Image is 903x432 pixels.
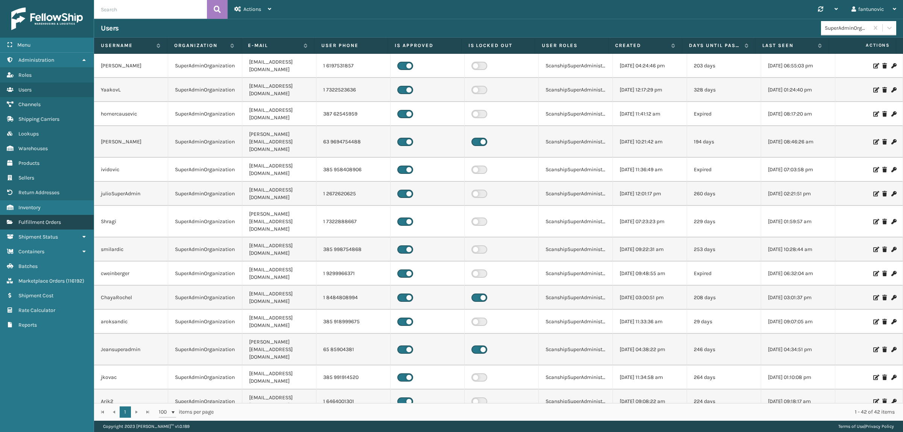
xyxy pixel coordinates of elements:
[613,237,687,262] td: [DATE] 09:22:31 am
[539,334,613,365] td: ScanshipSuperAdministrator
[687,237,761,262] td: 253 days
[687,334,761,365] td: 246 days
[242,237,316,262] td: [EMAIL_ADDRESS][DOMAIN_NAME]
[873,271,878,276] i: Edit
[882,271,887,276] i: Delete
[316,310,391,334] td: 385 918999675
[94,262,168,286] td: cweinberger
[873,139,878,145] i: Edit
[18,57,54,63] span: Administration
[891,63,896,68] i: Change Password
[873,191,878,196] i: Edit
[316,389,391,414] td: 1 6464001301
[242,206,316,237] td: [PERSON_NAME][EMAIL_ADDRESS][DOMAIN_NAME]
[242,365,316,389] td: [EMAIL_ADDRESS][DOMAIN_NAME]
[613,206,687,237] td: [DATE] 07:23:23 pm
[831,39,894,52] span: Actions
[18,101,41,108] span: Channels
[873,399,878,404] i: Edit
[242,102,316,126] td: [EMAIL_ADDRESS][DOMAIN_NAME]
[94,206,168,237] td: Shragi
[882,247,887,252] i: Delete
[761,334,835,365] td: [DATE] 04:34:51 pm
[168,206,242,237] td: SuperAdminOrganization
[243,6,261,12] span: Actions
[168,182,242,206] td: SuperAdminOrganization
[761,237,835,262] td: [DATE] 10:28:44 am
[159,406,214,418] span: items per page
[94,310,168,334] td: aroksandic
[242,126,316,158] td: [PERSON_NAME][EMAIL_ADDRESS][DOMAIN_NAME]
[761,389,835,414] td: [DATE] 09:18:17 am
[539,182,613,206] td: ScanshipSuperAdministrator
[882,295,887,300] i: Delete
[891,247,896,252] i: Change Password
[873,295,878,300] i: Edit
[882,167,887,172] i: Delete
[18,160,40,166] span: Products
[613,262,687,286] td: [DATE] 09:48:55 am
[468,42,528,49] label: Is Locked Out
[761,206,835,237] td: [DATE] 01:59:57 am
[94,102,168,126] td: homercausevic
[316,365,391,389] td: 385 991914520
[321,42,381,49] label: User phone
[891,375,896,380] i: Change Password
[18,116,59,122] span: Shipping Carriers
[891,167,896,172] i: Change Password
[66,278,84,284] span: ( 116192 )
[168,286,242,310] td: SuperAdminOrganization
[168,262,242,286] td: SuperAdminOrganization
[687,365,761,389] td: 264 days
[18,145,48,152] span: Warehouses
[94,286,168,310] td: ChayaRochel
[94,54,168,78] td: [PERSON_NAME]
[94,126,168,158] td: [PERSON_NAME]
[168,365,242,389] td: SuperAdminOrganization
[316,334,391,365] td: 65 85904381
[94,237,168,262] td: smilardic
[873,63,878,68] i: Edit
[613,78,687,102] td: [DATE] 12:17:29 pm
[539,54,613,78] td: ScanshipSuperAdministrator
[613,102,687,126] td: [DATE] 11:41:12 am
[891,399,896,404] i: Change Password
[762,42,814,49] label: Last Seen
[891,219,896,224] i: Change Password
[838,421,894,432] div: |
[613,126,687,158] td: [DATE] 10:21:42 am
[248,42,300,49] label: E-mail
[18,87,32,93] span: Users
[168,237,242,262] td: SuperAdminOrganization
[613,365,687,389] td: [DATE] 11:34:58 am
[882,111,887,117] i: Delete
[168,54,242,78] td: SuperAdminOrganization
[168,102,242,126] td: SuperAdminOrganization
[539,158,613,182] td: ScanshipSuperAdministrator
[882,399,887,404] i: Delete
[168,158,242,182] td: SuperAdminOrganization
[761,54,835,78] td: [DATE] 06:55:03 pm
[873,167,878,172] i: Edit
[761,78,835,102] td: [DATE] 01:24:40 pm
[94,182,168,206] td: julioSuperAdmin
[316,54,391,78] td: 1 6197531857
[18,234,58,240] span: Shipment Status
[539,310,613,334] td: ScanshipSuperAdministrator
[613,310,687,334] td: [DATE] 11:33:36 am
[242,158,316,182] td: [EMAIL_ADDRESS][DOMAIN_NAME]
[18,219,61,225] span: Fulfillment Orders
[242,78,316,102] td: [EMAIL_ADDRESS][DOMAIN_NAME]
[882,347,887,352] i: Delete
[761,286,835,310] td: [DATE] 03:01:37 pm
[242,310,316,334] td: [EMAIL_ADDRESS][DOMAIN_NAME]
[11,8,83,30] img: logo
[882,319,887,324] i: Delete
[891,271,896,276] i: Change Password
[168,310,242,334] td: SuperAdminOrganization
[882,219,887,224] i: Delete
[825,24,870,32] div: SuperAdminOrganization
[761,262,835,286] td: [DATE] 06:32:04 am
[174,42,226,49] label: Organization
[761,310,835,334] td: [DATE] 09:07:05 am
